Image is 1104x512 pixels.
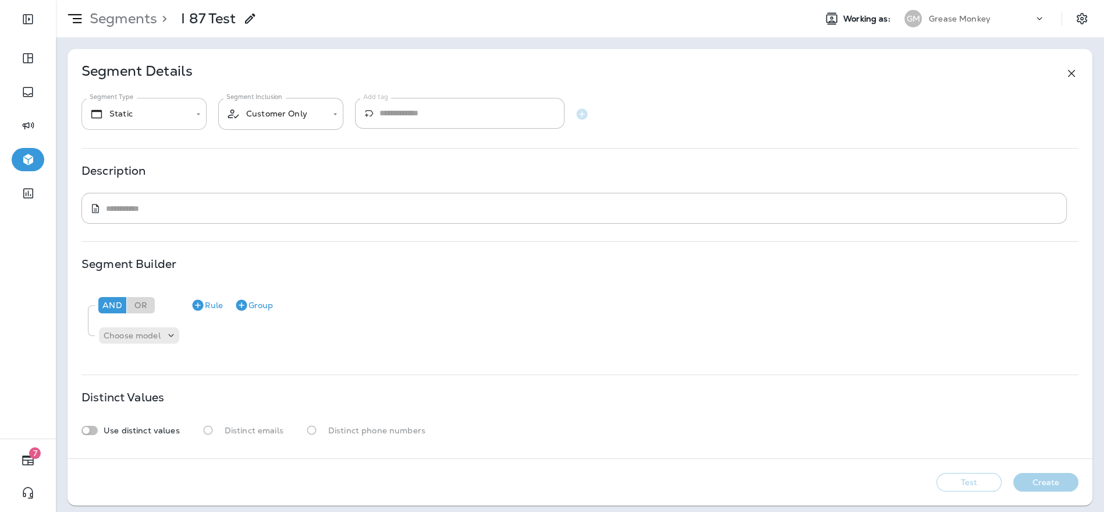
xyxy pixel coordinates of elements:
p: Distinct phone numbers [328,426,425,435]
span: 7 [29,447,41,459]
button: Settings [1071,8,1092,29]
label: Segment Type [90,93,133,101]
div: Or [127,297,155,313]
p: Grease Monkey [929,14,991,23]
p: Segment Details [81,66,193,80]
button: Create [1013,473,1078,492]
span: Working as: [843,14,893,24]
button: Test [936,473,1002,492]
button: Expand Sidebar [12,8,44,31]
button: Rule [186,296,228,315]
label: Segment Inclusion [226,93,282,101]
p: Segment Builder [81,259,176,269]
p: Distinct Values [81,393,164,402]
div: Static [90,107,188,121]
p: > [157,10,167,27]
p: Use distinct values [104,426,180,435]
p: Distinct emails [225,426,283,435]
p: Description [81,166,146,175]
div: And [98,297,126,313]
p: I 87 Test [181,10,236,27]
label: Add tag [363,93,388,101]
button: 7 [12,449,44,472]
div: Customer Only [226,107,325,121]
div: GM [904,10,922,27]
button: Group [230,296,278,315]
p: Choose model [104,331,161,340]
p: Segments [85,10,157,27]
